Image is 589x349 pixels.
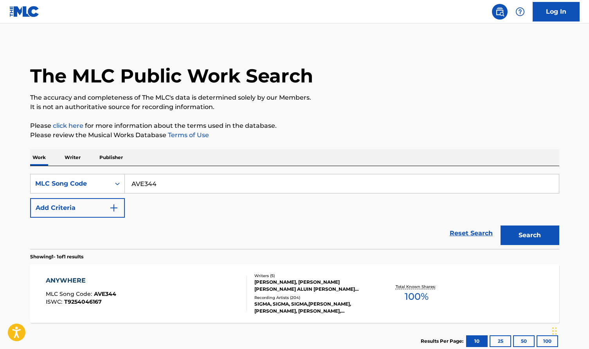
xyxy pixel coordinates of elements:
div: MLC Song Code [35,179,106,188]
img: search [495,7,504,16]
p: The accuracy and completeness of The MLC's data is determined solely by our Members. [30,93,559,102]
button: 100 [537,335,558,347]
a: Reset Search [446,225,497,242]
p: Please for more information about the terms used in the database. [30,121,559,131]
p: It is not an authoritative source for recording information. [30,102,559,112]
h1: The MLC Public Work Search [30,64,313,88]
a: Public Search [492,4,508,20]
p: Publisher [97,149,125,166]
button: Search [501,226,559,245]
div: SIGMA, SIGMA, SIGMA,[PERSON_NAME],[PERSON_NAME], [PERSON_NAME],[PERSON_NAME], SIGMA, [PERSON_NAME] [254,301,373,315]
span: ISWC : [46,298,64,305]
p: Writer [62,149,83,166]
button: 25 [490,335,511,347]
button: 50 [513,335,535,347]
img: MLC Logo [9,6,40,17]
p: Showing 1 - 1 of 1 results [30,253,83,260]
span: AVE344 [94,290,116,297]
img: help [515,7,525,16]
p: Please review the Musical Works Database [30,131,559,140]
img: 9d2ae6d4665cec9f34b9.svg [109,203,119,213]
p: Work [30,149,48,166]
p: Total Known Shares: [396,284,438,290]
a: ANYWHEREMLC Song Code:AVE344ISWC:T9254046167Writers (5)[PERSON_NAME], [PERSON_NAME] [PERSON_NAME]... [30,264,559,323]
button: 10 [466,335,488,347]
span: T9254046167 [64,298,102,305]
div: [PERSON_NAME], [PERSON_NAME] [PERSON_NAME] ALUIN [PERSON_NAME] [PERSON_NAME] [254,279,373,293]
div: Drag [552,319,557,343]
div: Help [512,4,528,20]
button: Add Criteria [30,198,125,218]
a: click here [53,122,83,129]
a: Terms of Use [166,131,209,139]
div: Writers ( 5 ) [254,273,373,279]
a: Log In [533,2,580,21]
span: MLC Song Code : [46,290,94,297]
iframe: Chat Widget [550,311,589,349]
form: Search Form [30,174,559,249]
span: 100 % [405,290,429,304]
div: Recording Artists ( 204 ) [254,295,373,301]
div: ANYWHERE [46,276,116,285]
p: Results Per Page: [421,338,465,345]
